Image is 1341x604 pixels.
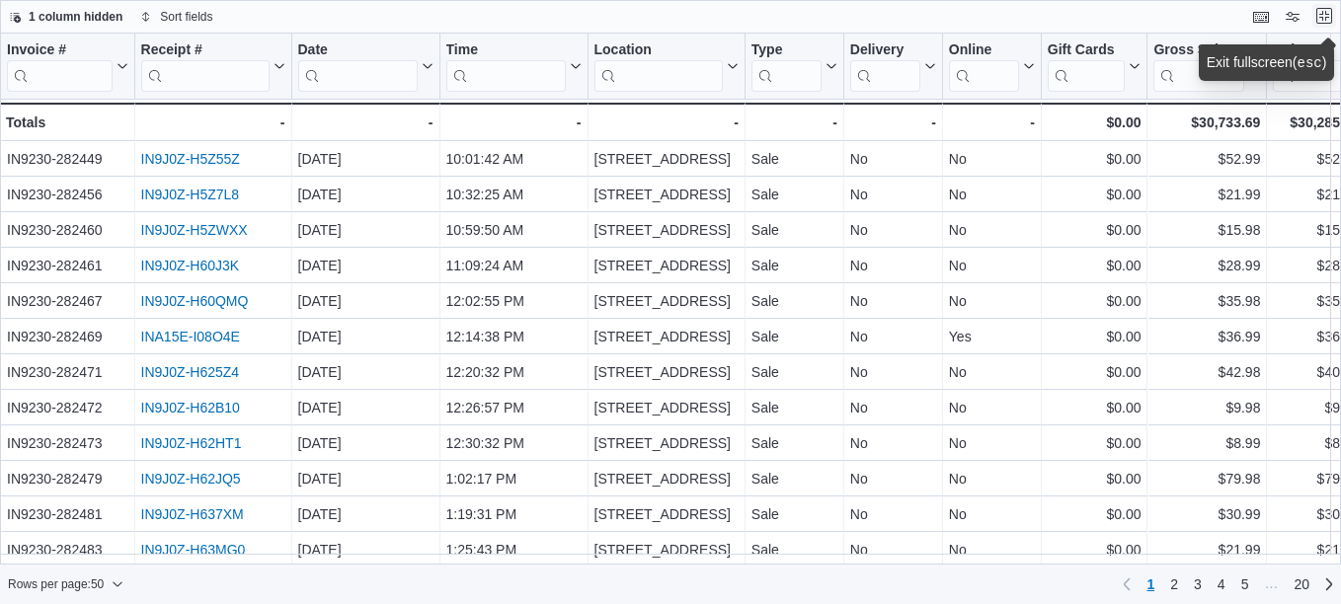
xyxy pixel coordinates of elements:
a: Page 5 of 20 [1233,568,1257,600]
div: Sale [751,502,837,526]
div: Totals [6,111,128,134]
div: Receipt # URL [141,41,270,92]
div: No [949,431,1035,455]
button: Location [594,41,739,92]
div: No [949,360,1035,384]
span: 1 [1146,574,1154,594]
div: $0.00 [1048,147,1142,171]
div: Sale [751,147,837,171]
span: Rows per page : 50 [8,576,104,592]
a: Page 3 of 20 [1186,568,1210,600]
div: IN9230-282473 [7,431,128,455]
div: No [850,254,936,277]
span: 3 [1194,574,1202,594]
div: No [850,360,936,384]
div: Exit fullscreen ( ) [1207,52,1327,73]
div: IN9230-282471 [7,360,128,384]
a: IN9J0Z-H5Z55Z [141,151,240,167]
button: Type [751,41,837,92]
div: [STREET_ADDRESS] [594,325,739,348]
div: [STREET_ADDRESS] [594,538,739,562]
div: IN9230-282469 [7,325,128,348]
div: $0.00 [1048,502,1142,526]
div: No [949,538,1035,562]
div: 12:26:57 PM [446,396,582,419]
div: Date [298,41,418,60]
div: $0.00 [1048,218,1142,242]
div: 10:32:25 AM [446,183,582,206]
div: $0.00 [1048,431,1142,455]
div: $0.00 [1048,289,1142,313]
div: [STREET_ADDRESS] [594,396,739,419]
div: IN9230-282467 [7,289,128,313]
button: Sort fields [132,5,220,29]
div: - [751,111,837,134]
div: No [949,502,1035,526]
div: $42.98 [1154,360,1261,384]
div: - [594,111,739,134]
div: - [949,111,1035,134]
nav: Pagination for preceding grid [1115,568,1341,600]
div: 1:25:43 PM [446,538,582,562]
div: No [949,218,1035,242]
a: IN9J0Z-H63MG0 [141,542,246,558]
div: Delivery [850,41,920,92]
div: No [949,289,1035,313]
a: Next page [1317,572,1341,596]
div: Sale [751,467,837,491]
div: [STREET_ADDRESS] [594,467,739,491]
span: 20 [1294,574,1309,594]
button: Previous page [1115,572,1139,596]
div: No [850,183,936,206]
a: IN9J0Z-H5ZWXX [141,222,248,238]
div: [STREET_ADDRESS] [594,147,739,171]
div: No [850,325,936,348]
div: [DATE] [298,325,434,348]
div: Gross Sales [1153,41,1244,92]
div: IN9230-282472 [7,396,128,419]
div: $28.99 [1154,254,1261,277]
div: [STREET_ADDRESS] [594,360,739,384]
div: Sale [751,325,837,348]
div: - [141,111,285,134]
div: IN9230-282456 [7,183,128,206]
div: $30.99 [1154,502,1261,526]
div: No [949,396,1035,419]
div: No [850,147,936,171]
div: [STREET_ADDRESS] [594,183,739,206]
div: [STREET_ADDRESS] [594,431,739,455]
a: Page 4 of 20 [1210,568,1233,600]
div: - [446,111,582,134]
div: No [850,467,936,491]
div: Location [594,41,723,60]
ul: Pagination for preceding grid [1139,568,1317,600]
div: [DATE] [298,360,434,384]
div: $0.00 [1048,396,1142,419]
div: No [850,289,936,313]
div: No [850,431,936,455]
div: IN9230-282481 [7,502,128,526]
button: Exit fullscreen [1312,4,1336,28]
div: Sale [751,360,837,384]
div: Delivery [850,41,920,60]
button: Gift Cards [1048,41,1142,92]
div: Invoice # [7,41,113,92]
div: Date [298,41,418,92]
div: [DATE] [298,502,434,526]
div: $9.98 [1154,396,1261,419]
kbd: esc [1298,55,1322,71]
div: Invoice # [7,41,113,60]
div: No [949,183,1035,206]
div: Gift Card Sales [1048,41,1126,92]
div: No [949,467,1035,491]
div: 12:20:32 PM [446,360,582,384]
div: Yes [949,325,1035,348]
span: 1 column hidden [29,9,122,25]
div: Sale [751,431,837,455]
a: IN9J0Z-H62HT1 [141,435,242,451]
div: - [298,111,434,134]
div: 10:59:50 AM [446,218,582,242]
div: 1:19:31 PM [446,502,582,526]
div: [STREET_ADDRESS] [594,289,739,313]
button: Receipt # [141,41,285,92]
